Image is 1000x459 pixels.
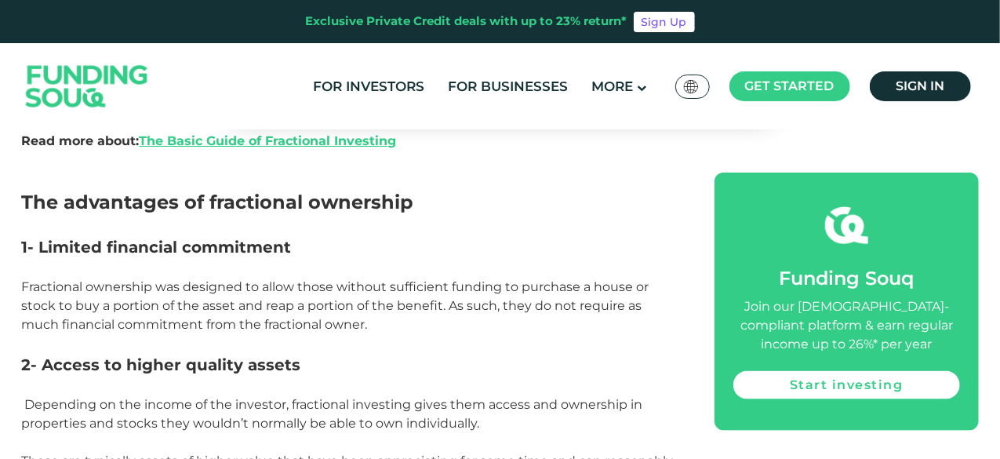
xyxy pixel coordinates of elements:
[22,238,292,257] span: 1- Limited financial commitment
[733,371,959,399] a: Start investing
[22,39,679,148] span: As with all things finance, there are advantages and disadvantages to fractional investing that h...
[444,74,572,100] a: For Businesses
[896,78,944,93] span: Sign in
[870,71,971,101] a: Sign in
[22,397,643,431] span: Depending on the income of the investor, fractional investing gives them access and ownership in ...
[733,297,959,354] div: Join our [DEMOGRAPHIC_DATA]-compliant platform & earn regular income up to 26%* per year
[22,191,414,213] span: The advantages of fractional ownership
[779,267,914,290] span: Funding Souq
[140,133,397,148] a: The Basic Guide of Fractional Investing
[309,74,428,100] a: For Investors
[10,47,164,126] img: Logo
[22,355,301,374] span: 2- Access to higher quality assets
[22,279,649,332] span: Fractional ownership was designed to allow those without sufficient funding to purchase a house o...
[591,78,633,94] span: More
[306,13,627,31] div: Exclusive Private Credit deals with up to 23% return*
[825,204,868,247] img: fsicon
[684,80,698,93] img: SA Flag
[634,12,695,32] a: Sign Up
[745,78,835,93] span: Get started
[22,133,397,148] strong: Read more about:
